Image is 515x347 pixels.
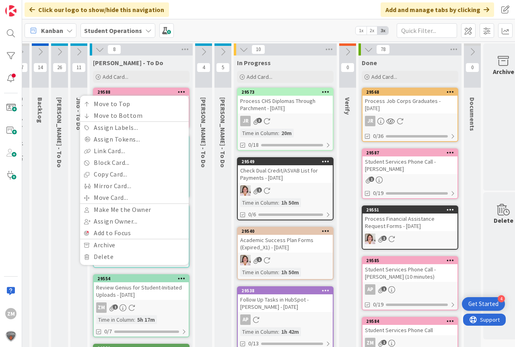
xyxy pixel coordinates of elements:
[367,27,377,35] span: 2x
[72,63,86,72] span: 11
[80,192,189,203] a: Move Card...
[240,255,251,265] img: EW
[134,315,135,324] span: :
[257,187,262,193] span: 1
[356,27,367,35] span: 1x
[279,129,294,138] div: 20m
[279,268,301,277] div: 1h 50m
[240,327,278,336] div: Time in Column
[241,228,333,234] div: 29540
[240,314,251,325] div: AP
[366,318,457,324] div: 29584
[80,110,189,121] a: Move to Bottom
[493,67,514,76] div: Archive
[135,315,157,324] div: 5h 17m
[94,275,189,300] div: 29554Review Genius for Student-Initiated Uploads - [DATE]
[369,177,374,182] span: 1
[36,97,44,123] span: BackLog
[200,97,208,168] span: Eric - To Do
[363,206,457,214] div: 29551
[279,198,301,207] div: 1h 50m
[362,59,377,67] span: Done
[238,287,333,294] div: 29538
[94,282,189,300] div: Review Genius for Student-Initiated Uploads - [DATE]
[238,287,333,312] div: 29538Follow Up Tasks in HubSpot - [PERSON_NAME] - [DATE]
[5,5,16,16] img: Visit kanbanzone.com
[104,327,112,336] span: 0/7
[80,133,189,145] a: Assign Tokens...
[363,88,457,96] div: 29568
[371,73,397,80] span: Add Card...
[494,216,513,225] div: Delete
[97,89,189,95] div: 29588
[365,284,375,295] div: AP
[238,116,333,126] div: JR
[363,318,457,335] div: 29584Student Services Phone Call
[278,327,279,336] span: :
[238,314,333,325] div: AP
[278,268,279,277] span: :
[363,234,457,244] div: EW
[241,89,333,95] div: 29573
[363,116,457,126] div: JR
[41,26,63,35] span: Kanban
[240,185,251,196] img: EW
[241,288,333,294] div: 29538
[103,73,128,80] span: Add Card...
[219,97,227,168] span: Amanda - To Do
[238,228,333,253] div: 29540Academic Success Plan Forms (Expired_X1) - [DATE]
[366,207,457,213] div: 29551
[94,88,189,106] div: 29588Move to TopMove to BottomAssign Labels...Assign Tokens...Link Card...Block Card...Copy Card....
[94,302,189,313] div: ZM
[248,210,256,219] span: 0/6
[466,63,479,72] span: 0
[363,257,457,282] div: 29585Student Services Phone Call - [PERSON_NAME] (10 minutes)
[238,235,333,253] div: Academic Success Plan Forms (Expired_X1) - [DATE]
[279,327,301,336] div: 1h 42m
[94,88,189,96] div: 29588Move to TopMove to BottomAssign Labels...Assign Tokens...Link Card...Block Card...Copy Card....
[107,45,121,54] span: 8
[381,286,387,292] span: 1
[84,27,142,35] b: Student Operations
[80,98,189,110] a: Move to Top
[238,96,333,113] div: Process CHS Diplomas Through Parchment - [DATE]
[238,88,333,96] div: 29573
[5,308,16,319] div: ZM
[238,185,333,196] div: EW
[238,158,333,165] div: 29549
[80,145,189,157] a: Link Card...
[96,302,107,313] div: ZM
[56,97,64,168] span: Emilie - To Do
[97,276,189,281] div: 29554
[238,165,333,183] div: Check Dual Credit/ASVAB List for Payments - [DATE]
[80,216,189,227] a: Assign Owner...
[238,88,333,113] div: 29573Process CHS Diplomas Through Parchment - [DATE]
[363,284,457,295] div: AP
[257,257,262,262] span: 1
[363,318,457,325] div: 29584
[278,198,279,207] span: :
[248,141,259,149] span: 0/18
[381,340,387,345] span: 1
[237,59,271,67] span: In Progress
[363,257,457,264] div: 29585
[366,258,457,263] div: 29585
[376,45,390,54] span: 78
[363,206,457,231] div: 29551Process Financial Assistance Request Forms - [DATE]
[238,255,333,265] div: EW
[197,63,210,72] span: 4
[33,63,47,72] span: 14
[498,295,505,302] div: 4
[377,27,388,35] span: 3x
[363,214,457,231] div: Process Financial Assistance Request Forms - [DATE]
[278,129,279,138] span: :
[365,116,375,126] div: JR
[468,300,499,308] div: Get Started
[80,227,189,239] a: Add to Focus
[363,325,457,335] div: Student Services Phone Call
[363,264,457,282] div: Student Services Phone Call - [PERSON_NAME] (10 minutes)
[344,97,352,115] span: Verify
[80,168,189,180] a: Copy Card...
[363,149,457,174] div: 29587Student Services Phone Call - [PERSON_NAME]
[240,129,278,138] div: Time in Column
